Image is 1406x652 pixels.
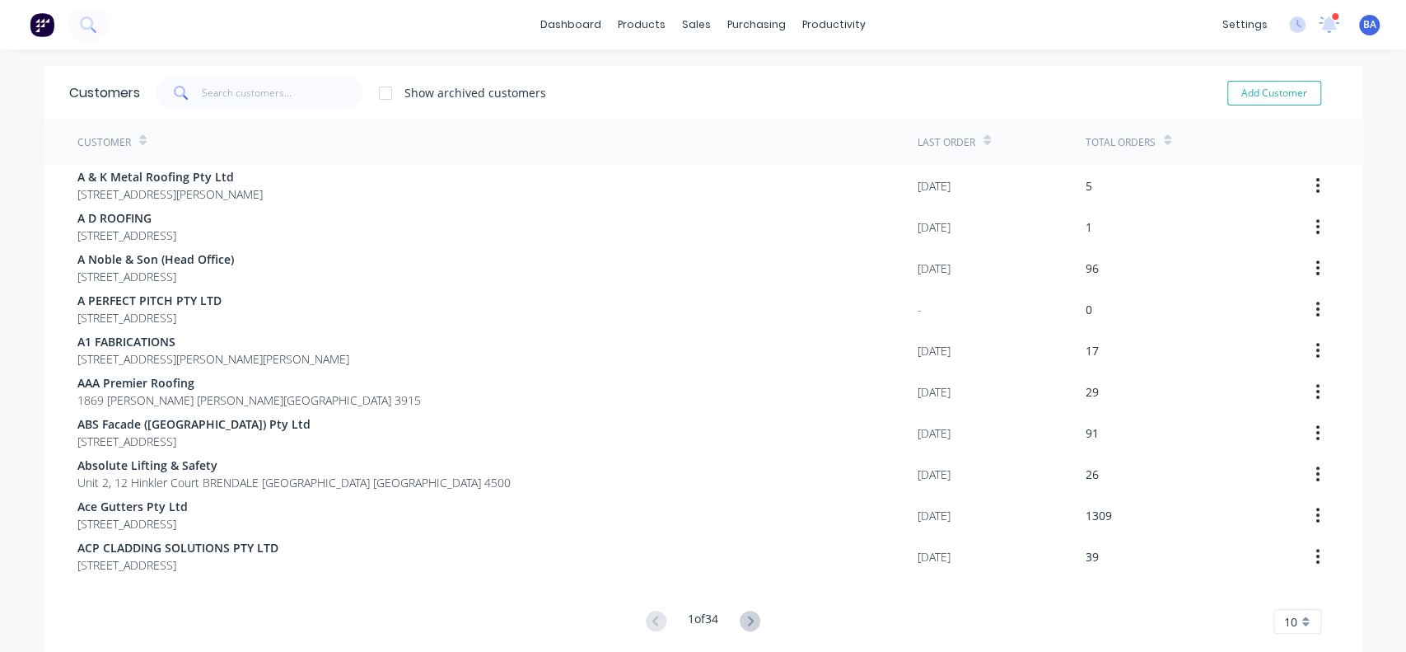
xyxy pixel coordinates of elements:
[77,209,176,227] span: A D ROOFING
[77,457,511,474] span: Absolute Lifting & Safety
[77,227,176,244] span: [STREET_ADDRESS]
[77,498,188,515] span: Ace Gutters Pty Ltd
[77,515,188,532] span: [STREET_ADDRESS]
[77,268,234,285] span: [STREET_ADDRESS]
[1214,12,1276,37] div: settings
[77,333,349,350] span: A1 FABRICATIONS
[202,77,362,110] input: Search customers...
[77,309,222,326] span: [STREET_ADDRESS]
[1086,342,1099,359] div: 17
[77,185,263,203] span: [STREET_ADDRESS][PERSON_NAME]
[918,383,951,401] div: [DATE]
[918,177,951,195] div: [DATE]
[77,292,222,309] span: A PERFECT PITCH PTY LTD
[688,610,718,634] div: 1 of 34
[404,84,546,101] div: Show archived customers
[1086,301,1092,318] div: 0
[1363,17,1376,32] span: BA
[1086,260,1099,277] div: 96
[918,135,975,150] div: Last Order
[77,350,349,368] span: [STREET_ADDRESS][PERSON_NAME][PERSON_NAME]
[719,12,794,37] div: purchasing
[77,539,278,556] span: ACP CLADDING SOLUTIONS PTY LTD
[77,168,263,185] span: A & K Metal Roofing Pty Ltd
[1086,383,1099,401] div: 29
[77,374,421,392] span: AAA Premier Roofing
[918,466,951,483] div: [DATE]
[794,12,874,37] div: productivity
[1227,81,1321,106] button: Add Customer
[1086,466,1099,483] div: 26
[532,12,610,37] a: dashboard
[77,433,311,450] span: [STREET_ADDRESS]
[918,342,951,359] div: [DATE]
[1086,507,1112,524] div: 1309
[77,415,311,433] span: ABS Facade ([GEOGRAPHIC_DATA]) Pty Ltd
[918,425,951,442] div: [DATE]
[918,507,951,524] div: [DATE]
[1284,613,1297,631] span: 10
[918,218,951,236] div: [DATE]
[674,12,719,37] div: sales
[918,301,922,318] div: -
[1086,425,1099,442] div: 91
[77,474,511,491] span: Unit 2, 12 Hinkler Court BRENDALE [GEOGRAPHIC_DATA] [GEOGRAPHIC_DATA] 4500
[1086,177,1092,195] div: 5
[77,135,131,150] div: Customer
[918,260,951,277] div: [DATE]
[30,12,54,37] img: Factory
[69,83,140,103] div: Customers
[1086,218,1092,236] div: 1
[610,12,674,37] div: products
[77,392,421,409] span: 1869 [PERSON_NAME] [PERSON_NAME][GEOGRAPHIC_DATA] 3915
[1086,135,1156,150] div: Total Orders
[918,548,951,565] div: [DATE]
[77,251,234,268] span: A Noble & Son (Head Office)
[77,556,278,574] span: [STREET_ADDRESS]
[1086,548,1099,565] div: 39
